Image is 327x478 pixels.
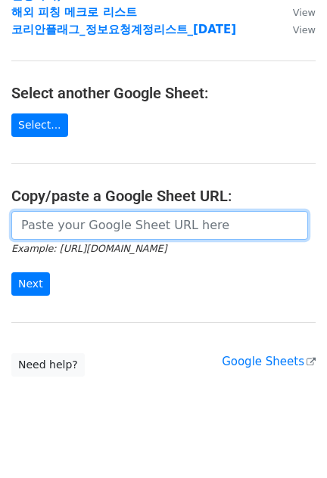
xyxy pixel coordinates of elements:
[11,272,50,296] input: Next
[11,23,236,36] a: 코리안플래그_정보요청계정리스트_[DATE]
[11,211,308,240] input: Paste your Google Sheet URL here
[222,355,316,368] a: Google Sheets
[11,353,85,377] a: Need help?
[11,113,68,137] a: Select...
[11,243,167,254] small: Example: [URL][DOMAIN_NAME]
[11,5,137,19] a: 해외 피칭 메크로 리스트
[11,187,316,205] h4: Copy/paste a Google Sheet URL:
[11,84,316,102] h4: Select another Google Sheet:
[278,23,316,36] a: View
[278,5,316,19] a: View
[293,7,316,18] small: View
[293,24,316,36] small: View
